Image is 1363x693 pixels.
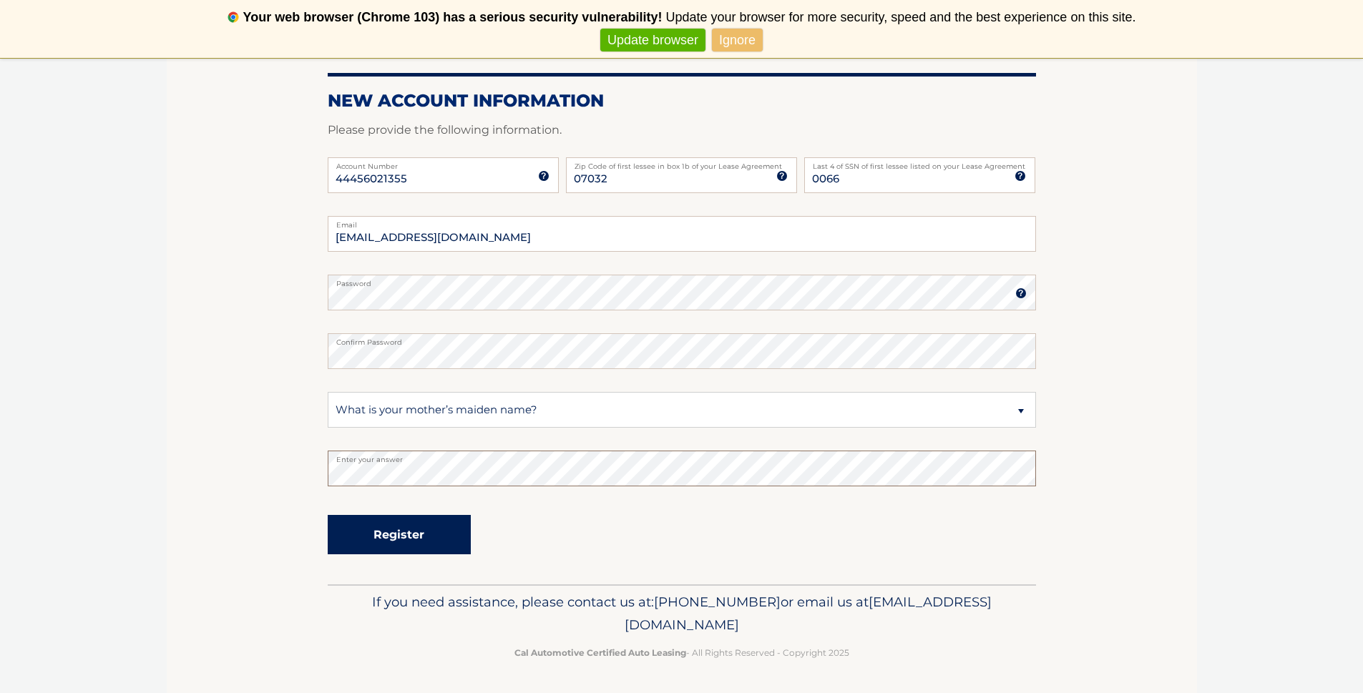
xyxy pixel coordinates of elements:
[328,216,1036,227] label: Email
[665,10,1135,24] span: Update your browser for more security, speed and the best experience on this site.
[712,29,763,52] a: Ignore
[804,157,1035,193] input: SSN or EIN (last 4 digits only)
[566,157,797,169] label: Zip Code of first lessee in box 1b of your Lease Agreement
[804,157,1035,169] label: Last 4 of SSN of first lessee listed on your Lease Agreement
[776,170,788,182] img: tooltip.svg
[328,90,1036,112] h2: New Account Information
[654,594,781,610] span: [PHONE_NUMBER]
[328,216,1036,252] input: Email
[337,645,1027,660] p: - All Rights Reserved - Copyright 2025
[566,157,797,193] input: Zip Code
[600,29,705,52] a: Update browser
[328,515,471,554] button: Register
[328,275,1036,286] label: Password
[328,120,1036,140] p: Please provide the following information.
[538,170,549,182] img: tooltip.svg
[243,10,663,24] b: Your web browser (Chrome 103) has a serious security vulnerability!
[514,647,686,658] strong: Cal Automotive Certified Auto Leasing
[328,333,1036,345] label: Confirm Password
[1015,170,1026,182] img: tooltip.svg
[328,157,559,193] input: Account Number
[625,594,992,633] span: [EMAIL_ADDRESS][DOMAIN_NAME]
[328,157,559,169] label: Account Number
[1015,287,1027,299] img: tooltip.svg
[328,451,1036,462] label: Enter your answer
[337,591,1027,637] p: If you need assistance, please contact us at: or email us at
